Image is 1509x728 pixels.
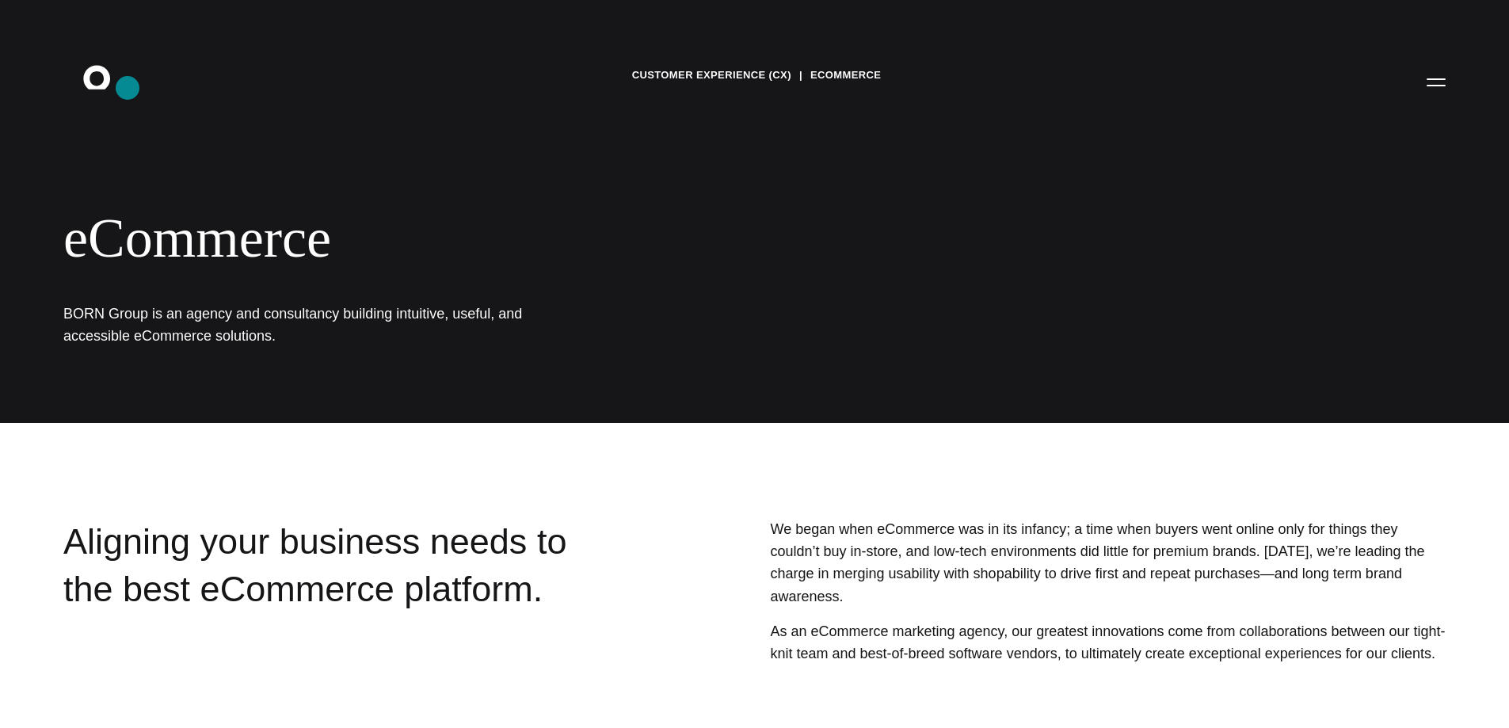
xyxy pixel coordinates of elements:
button: Open [1417,65,1455,98]
p: We began when eCommerce was in its infancy; a time when buyers went online only for things they c... [770,518,1446,608]
div: eCommerce [63,206,966,271]
a: Customer Experience (CX) [632,63,791,87]
p: As an eCommerce marketing agency, our greatest innovations come from collaborations between our t... [770,620,1446,665]
h1: BORN Group is an agency and consultancy building intuitive, useful, and accessible eCommerce solu... [63,303,539,347]
a: eCommerce [810,63,881,87]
